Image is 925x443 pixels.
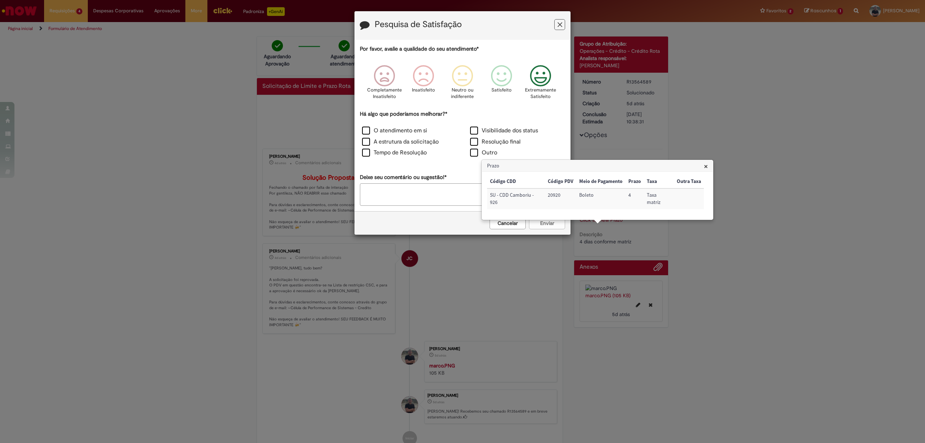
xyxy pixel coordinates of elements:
h3: Prazo [482,160,713,172]
label: Outro [470,149,497,157]
span: × [704,161,708,171]
label: Deixe seu comentário ou sugestão!* [360,174,447,181]
p: Completamente Insatisfeito [367,87,402,100]
label: O atendimento em si [362,127,427,135]
div: Há algo que poderíamos melhorar?* [360,110,565,159]
p: Satisfeito [491,87,512,94]
div: Extremamente Satisfeito [522,60,559,109]
label: Pesquisa de Satisfação [375,20,462,29]
label: Tempo de Resolução [362,149,427,157]
td: Código PDV: 20920 [545,188,576,209]
label: Visibilidade dos status [470,127,538,135]
div: Prazo [481,159,714,220]
td: Código CDD: SU - CDD Camboriu - 926 [487,188,545,209]
div: Neutro ou indiferente [444,60,481,109]
div: Insatisfeito [405,60,442,109]
td: Meio de Pagamento: Boleto [576,188,625,209]
p: Extremamente Satisfeito [525,87,556,100]
div: Completamente Insatisfeito [366,60,403,109]
td: Taxa: Taxa matriz [644,188,674,209]
p: Neutro ou indiferente [449,87,476,100]
label: A estrutura da solicitação [362,138,439,146]
label: Por favor, avalie a qualidade do seu atendimento* [360,45,479,53]
div: Satisfeito [483,60,520,109]
button: Cancelar [490,217,526,229]
th: Taxa [644,175,674,188]
label: Resolução final [470,138,521,146]
th: Prazo [625,175,644,188]
th: Código CDD [487,175,545,188]
td: Outra Taxa: [674,188,704,209]
button: Close [704,162,708,170]
p: Insatisfeito [412,87,435,94]
th: Código PDV [545,175,576,188]
td: Prazo: 4 [625,188,644,209]
th: Meio de Pagamento [576,175,625,188]
th: Outra Taxa [674,175,704,188]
